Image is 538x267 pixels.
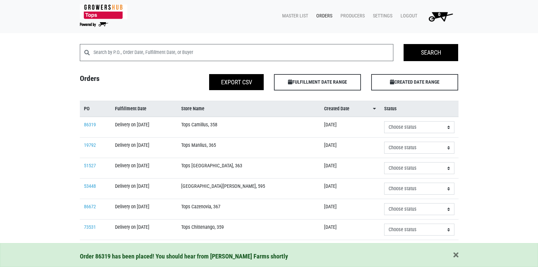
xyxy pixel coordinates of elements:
[404,44,458,61] input: Search
[438,12,440,17] span: 0
[177,138,320,158] td: Tops Manlius, 365
[367,10,395,23] a: Settings
[324,105,349,113] span: Created Date
[84,224,96,230] a: 73531
[181,105,204,113] span: Store Name
[395,10,420,23] a: Logout
[177,117,320,138] td: Tops Camillus, 358
[84,142,96,148] a: 19792
[425,10,456,23] img: Cart
[75,74,172,88] h4: Orders
[80,252,459,261] div: Order 86319 has been placed! You should hear from [PERSON_NAME] Farms shortly
[84,163,96,169] a: 51527
[277,10,311,23] a: Master List
[111,117,177,138] td: Delivery on [DATE]
[320,138,380,158] td: [DATE]
[84,105,90,113] span: PO
[177,179,320,199] td: [GEOGRAPHIC_DATA][PERSON_NAME], 595
[111,179,177,199] td: Delivery on [DATE]
[420,10,459,23] a: 0
[177,199,320,220] td: Tops Cazenovia, 367
[84,204,96,210] a: 86672
[320,179,380,199] td: [DATE]
[320,117,380,138] td: [DATE]
[320,158,380,179] td: [DATE]
[320,240,380,261] td: [DATE]
[80,4,127,19] img: 279edf242af8f9d49a69d9d2afa010fb.png
[115,105,146,113] span: Fulfillment Date
[311,10,335,23] a: Orders
[111,199,177,220] td: Delivery on [DATE]
[111,138,177,158] td: Delivery on [DATE]
[181,105,316,113] a: Store Name
[93,44,394,61] input: Search by P.O., Order Date, Fulfillment Date, or Buyer
[384,105,397,113] span: Status
[111,240,177,261] td: Delivery on [DATE]
[177,158,320,179] td: Tops [GEOGRAPHIC_DATA], 363
[84,105,107,113] a: PO
[320,220,380,240] td: [DATE]
[384,105,454,113] a: Status
[115,105,173,113] a: Fulfillment Date
[274,74,361,90] span: FULFILLMENT DATE RANGE
[320,199,380,220] td: [DATE]
[324,105,376,113] a: Created Date
[111,158,177,179] td: Delivery on [DATE]
[84,122,96,128] a: 86319
[335,10,367,23] a: Producers
[177,220,320,240] td: Tops Chittenango, 359
[111,220,177,240] td: Delivery on [DATE]
[371,74,458,90] span: CREATED DATE RANGE
[209,74,264,90] button: Export CSV
[177,240,320,261] td: Tops Manlius, 365
[84,183,96,189] a: 53448
[80,22,108,27] img: Powered by Big Wheelbarrow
